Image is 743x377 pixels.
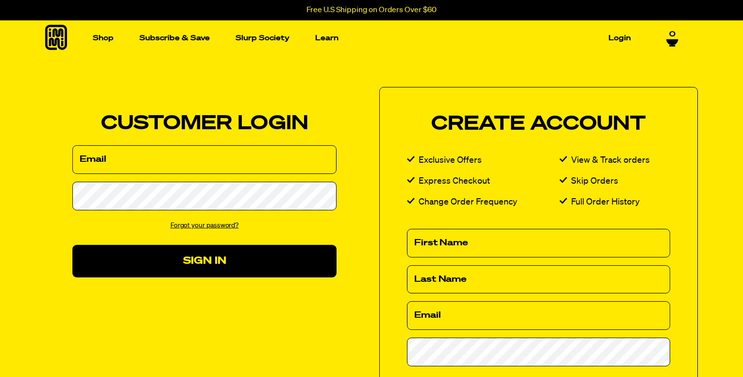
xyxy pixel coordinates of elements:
[72,245,337,277] button: Sign In
[407,229,670,257] input: First Name
[135,31,214,46] a: Subscribe & Save
[407,115,670,134] h2: Create Account
[72,145,337,174] input: Email
[170,222,239,229] a: Forgot your password?
[306,6,437,15] p: Free U.S Shipping on Orders Over $60
[89,20,635,56] nav: Main navigation
[605,31,635,46] a: Login
[232,31,293,46] a: Slurp Society
[407,265,670,294] input: Last Name
[407,174,559,188] li: Express Checkout
[559,195,670,209] li: Full Order History
[559,174,670,188] li: Skip Orders
[311,31,342,46] a: Learn
[407,301,670,330] input: Email
[669,30,675,39] span: 0
[559,154,670,168] li: View & Track orders
[407,154,559,168] li: Exclusive Offers
[407,195,559,209] li: Change Order Frequency
[666,30,678,47] a: 0
[72,114,337,134] h2: Customer Login
[89,31,118,46] a: Shop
